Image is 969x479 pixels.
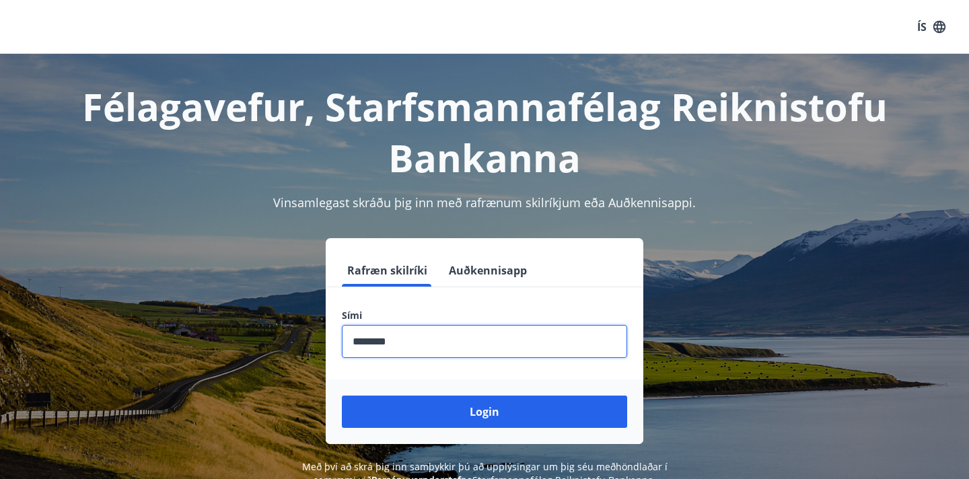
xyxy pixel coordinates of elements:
span: Vinsamlegast skráðu þig inn með rafrænum skilríkjum eða Auðkennisappi. [273,194,696,211]
h1: Félagavefur, Starfsmannafélag Reiknistofu Bankanna [16,81,953,183]
button: ÍS [910,15,953,39]
button: Login [342,396,627,428]
label: Sími [342,309,627,322]
button: Rafræn skilríki [342,254,433,287]
button: Auðkennisapp [443,254,532,287]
